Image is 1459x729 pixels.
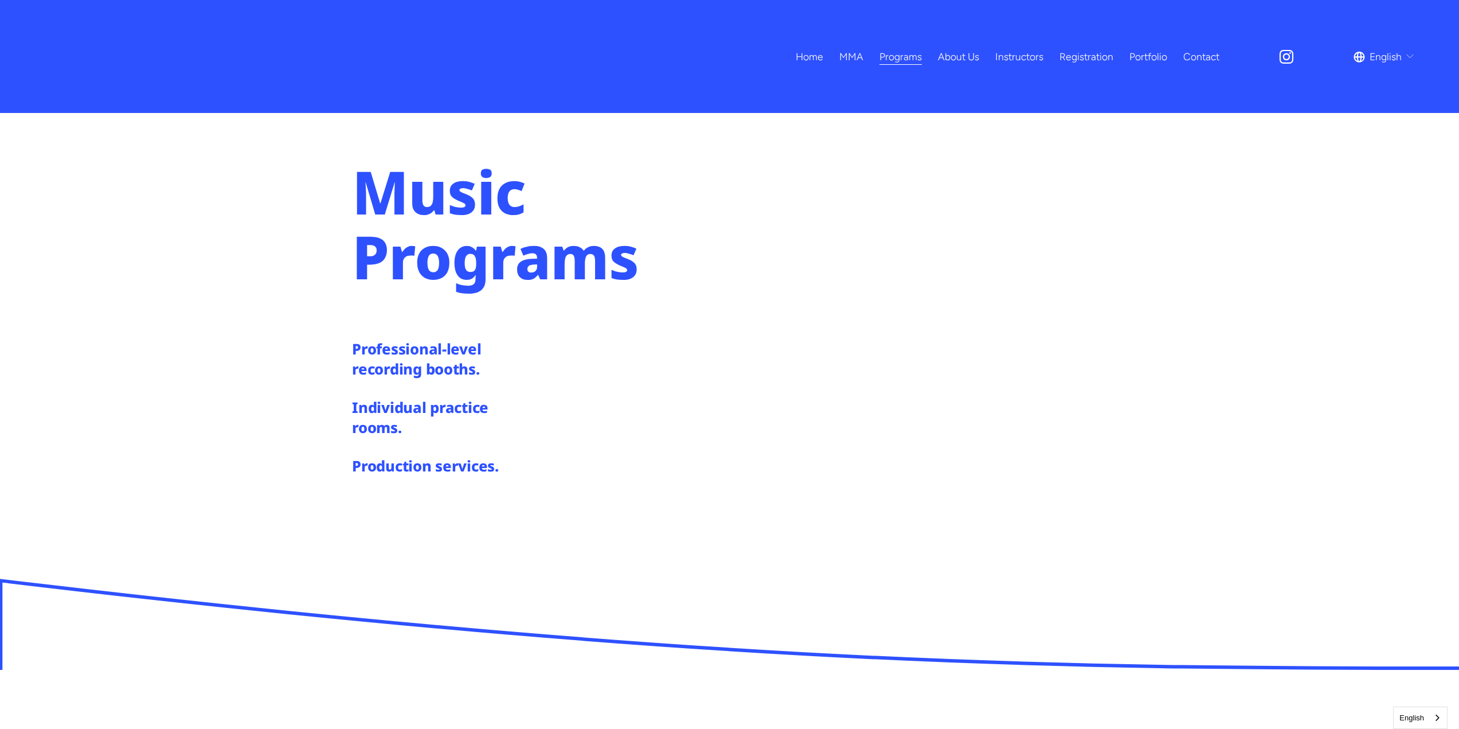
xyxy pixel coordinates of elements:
[1129,46,1167,67] a: Portfolio
[44,37,181,77] img: EA
[1278,48,1295,65] a: Instagram
[1059,46,1113,67] a: Registration
[938,46,979,67] a: About Us
[352,397,536,438] h4: Individual practice rooms.
[352,159,695,289] h1: Music Programs
[352,456,536,476] h4: Production services.
[796,46,823,67] a: Home
[1183,46,1219,67] a: Contact
[879,48,922,66] span: Programs
[352,339,536,379] h4: Professional-level recording booths.
[1393,707,1448,729] aside: Language selected: English
[839,46,863,67] a: folder dropdown
[1354,46,1415,67] div: language picker
[995,46,1043,67] a: Instructors
[1370,48,1402,66] span: English
[839,48,863,66] span: MMA
[879,46,922,67] a: folder dropdown
[1394,707,1447,728] a: English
